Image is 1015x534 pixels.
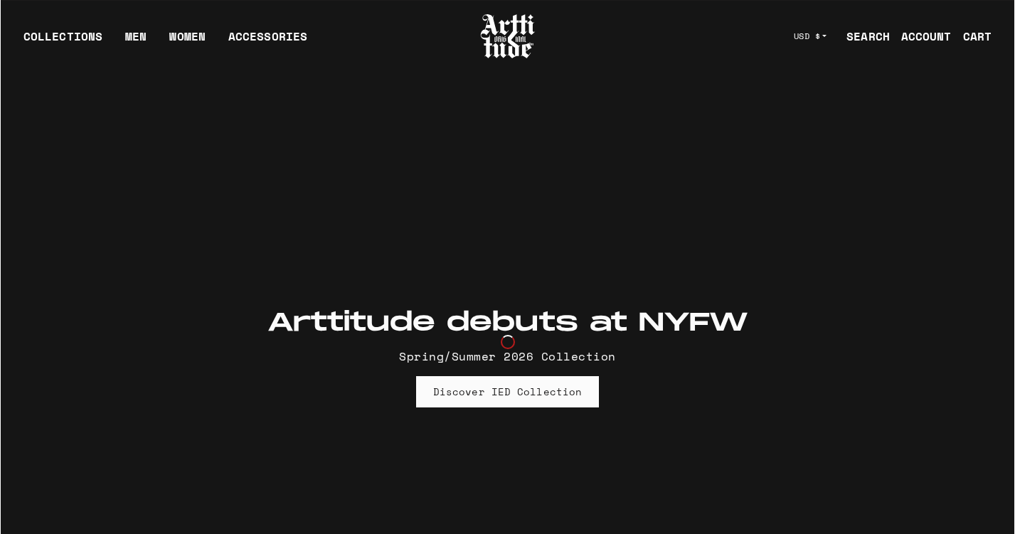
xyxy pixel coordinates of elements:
[228,28,307,56] div: ACCESSORIES
[267,308,748,339] h2: Arttitude debuts at NYFW
[479,12,536,60] img: Arttitude
[125,28,147,56] a: MEN
[169,28,206,56] a: WOMEN
[267,348,748,365] p: Spring/Summer 2026 Collection
[416,376,599,407] a: Discover IED Collection
[794,31,821,42] span: USD $
[785,21,836,52] button: USD $
[952,22,992,50] a: Open cart
[963,28,992,45] div: CART
[890,22,952,50] a: ACCOUNT
[835,22,890,50] a: SEARCH
[23,28,102,56] div: COLLECTIONS
[12,28,319,56] ul: Main navigation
